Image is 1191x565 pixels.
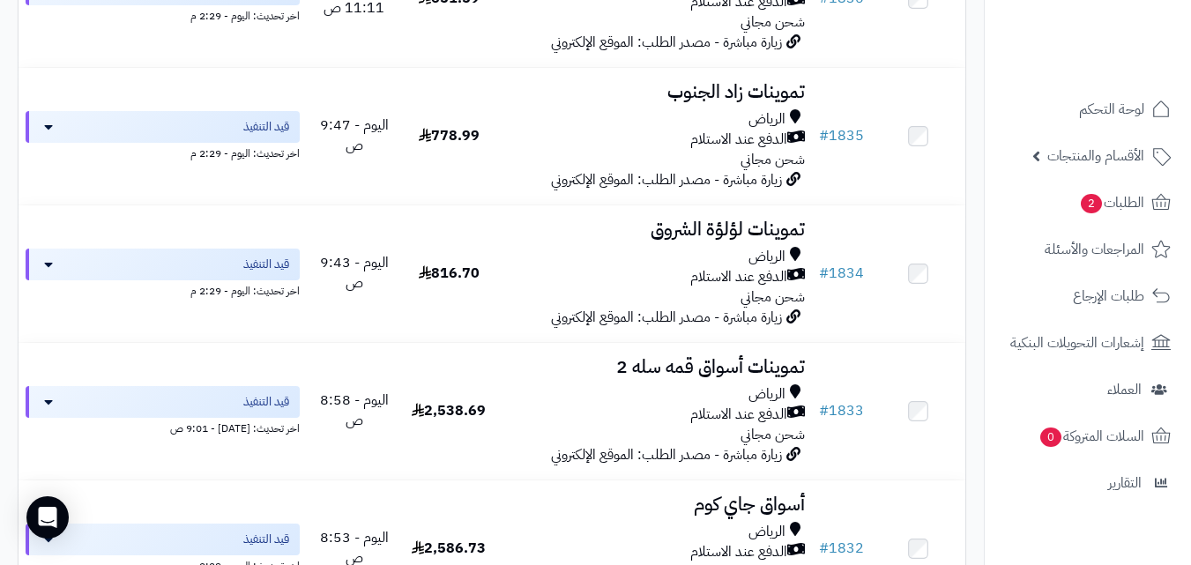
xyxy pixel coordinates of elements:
a: #1835 [819,125,864,146]
span: # [819,400,829,421]
span: التقارير [1108,471,1142,495]
span: شحن مجاني [741,286,805,308]
h3: تموينات زاد الجنوب [503,82,805,102]
span: إشعارات التحويلات البنكية [1010,331,1144,355]
img: logo-2.png [1071,13,1174,50]
span: الرياض [748,522,785,542]
span: # [819,125,829,146]
span: قيد التنفيذ [243,393,289,411]
span: قيد التنفيذ [243,531,289,548]
span: 2 [1080,193,1103,214]
span: # [819,538,829,559]
a: المراجعات والأسئلة [995,228,1180,271]
span: اليوم - 9:47 ص [320,115,389,156]
span: قيد التنفيذ [243,256,289,273]
span: شحن مجاني [741,11,805,33]
span: شحن مجاني [741,149,805,170]
span: طلبات الإرجاع [1073,284,1144,309]
span: زيارة مباشرة - مصدر الطلب: الموقع الإلكتروني [551,444,782,465]
div: Open Intercom Messenger [26,496,69,539]
span: الدفع عند الاستلام [690,405,787,425]
div: اخر تحديث: اليوم - 2:29 م [26,143,300,161]
a: طلبات الإرجاع [995,275,1180,317]
span: 778.99 [419,125,480,146]
span: اليوم - 9:43 ص [320,252,389,294]
span: 2,538.69 [412,400,486,421]
span: قيد التنفيذ [243,118,289,136]
span: الطلبات [1079,190,1144,215]
span: الرياض [748,109,785,130]
div: اخر تحديث: اليوم - 2:29 م [26,5,300,24]
span: # [819,263,829,284]
h3: تموينات أسواق قمه سله 2 [503,357,805,377]
a: #1832 [819,538,864,559]
h3: تموينات لؤلؤة الشروق [503,219,805,240]
span: اليوم - 8:58 ص [320,390,389,431]
a: التقارير [995,462,1180,504]
span: المراجعات والأسئلة [1045,237,1144,262]
a: #1834 [819,263,864,284]
span: الدفع عند الاستلام [690,267,787,287]
div: اخر تحديث: اليوم - 2:29 م [26,280,300,299]
span: 816.70 [419,263,480,284]
span: العملاء [1107,377,1142,402]
span: 0 [1039,427,1062,448]
span: زيارة مباشرة - مصدر الطلب: الموقع الإلكتروني [551,307,782,328]
a: الطلبات2 [995,182,1180,224]
a: العملاء [995,368,1180,411]
span: شحن مجاني [741,424,805,445]
span: الدفع عند الاستلام [690,130,787,150]
span: الرياض [748,384,785,405]
span: الدفع عند الاستلام [690,542,787,562]
a: السلات المتروكة0 [995,415,1180,457]
a: إشعارات التحويلات البنكية [995,322,1180,364]
span: الرياض [748,247,785,267]
a: #1833 [819,400,864,421]
span: زيارة مباشرة - مصدر الطلب: الموقع الإلكتروني [551,32,782,53]
span: السلات المتروكة [1038,424,1144,449]
span: زيارة مباشرة - مصدر الطلب: الموقع الإلكتروني [551,169,782,190]
a: لوحة التحكم [995,88,1180,130]
span: الأقسام والمنتجات [1047,144,1144,168]
h3: أسواق جاي كوم [503,494,805,515]
div: اخر تحديث: [DATE] - 9:01 ص [26,418,300,436]
span: 2,586.73 [412,538,486,559]
span: لوحة التحكم [1079,97,1144,122]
